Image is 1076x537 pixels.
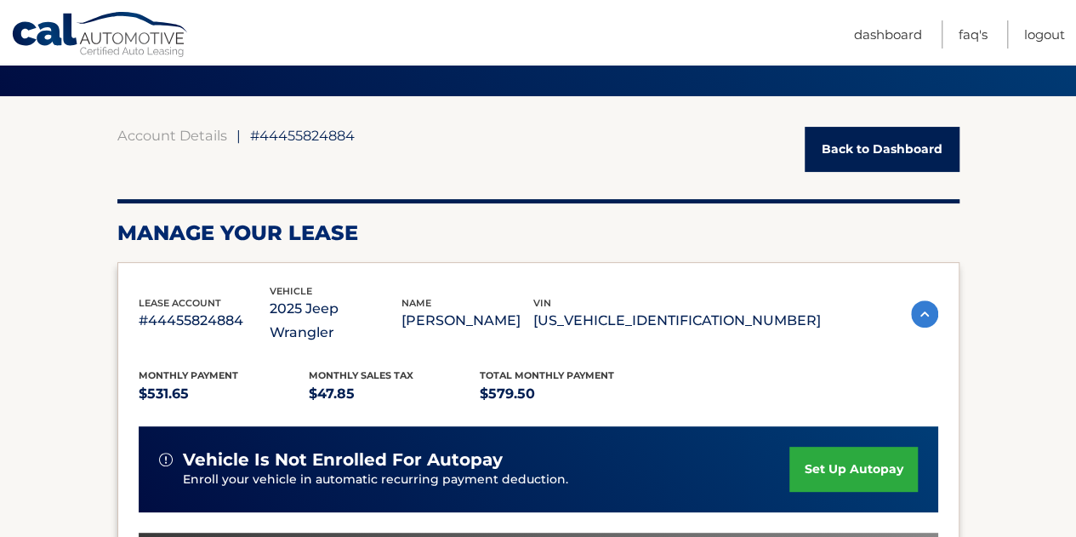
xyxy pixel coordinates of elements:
a: Account Details [117,127,227,144]
span: Monthly sales Tax [309,369,413,381]
span: name [401,297,431,309]
a: FAQ's [959,20,988,49]
p: [US_VEHICLE_IDENTIFICATION_NUMBER] [533,309,821,333]
span: lease account [139,297,221,309]
p: $579.50 [480,382,651,406]
p: [PERSON_NAME] [401,309,533,333]
a: Dashboard [854,20,922,49]
span: #44455824884 [250,127,355,144]
p: #44455824884 [139,309,270,333]
span: vehicle [270,285,312,297]
a: Cal Automotive [11,11,190,60]
span: Monthly Payment [139,369,238,381]
p: $531.65 [139,382,310,406]
span: | [236,127,241,144]
h2: Manage Your Lease [117,220,959,246]
a: Logout [1024,20,1065,49]
a: set up autopay [789,447,917,492]
p: Enroll your vehicle in automatic recurring payment deduction. [183,471,790,489]
p: 2025 Jeep Wrangler [270,297,401,345]
a: Back to Dashboard [805,127,959,172]
span: vin [533,297,551,309]
span: Total Monthly Payment [480,369,614,381]
img: alert-white.svg [159,453,173,466]
img: accordion-active.svg [911,300,938,328]
p: $47.85 [309,382,480,406]
span: vehicle is not enrolled for autopay [183,449,503,471]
